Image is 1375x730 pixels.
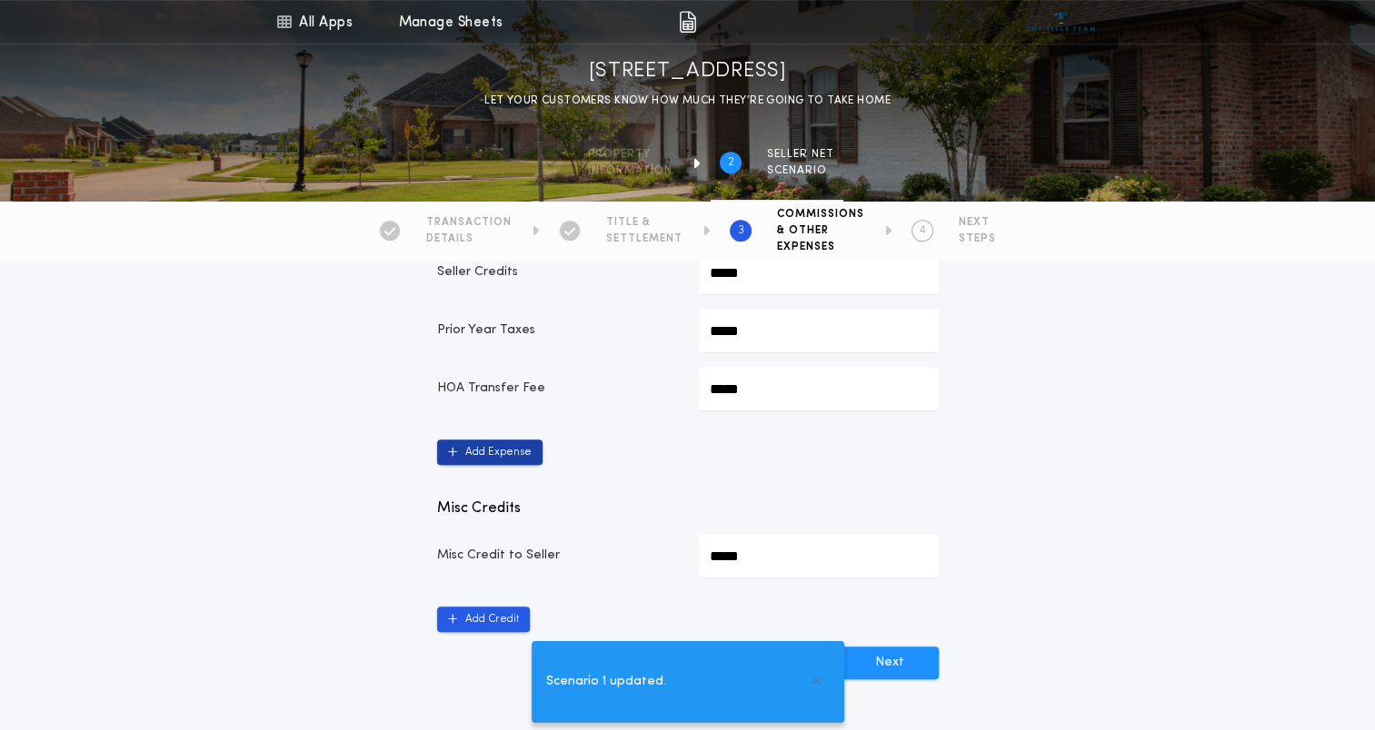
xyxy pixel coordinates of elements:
span: STEPS [959,232,996,246]
img: vs-icon [1027,13,1095,31]
span: information [588,163,673,178]
p: Misc Credits [437,498,939,519]
p: Misc Credit to Seller [437,547,677,565]
h2: 4 [920,223,926,238]
span: NEXT [959,215,996,230]
img: img [679,11,696,33]
span: DETAILS [426,232,512,246]
span: TITLE & [606,215,683,230]
span: Scenario 1 updated. [546,672,666,692]
button: Add Expense [437,439,543,465]
span: & OTHER [777,223,864,238]
p: HOA Transfer Fee [437,380,677,398]
span: SETTLEMENT [606,232,683,246]
h2: 3 [738,223,744,238]
p: LET YOUR CUSTOMERS KNOW HOW MUCH THEY’RE GOING TO TAKE HOME [484,92,891,110]
span: TRANSACTION [426,215,512,230]
span: EXPENSES [777,240,864,254]
button: Add Credit [437,607,530,632]
h2: 2 [728,155,734,170]
p: Prior Year Taxes [437,321,677,340]
span: SELLER NET [767,147,834,162]
h1: [STREET_ADDRESS] [589,57,787,86]
span: COMMISSIONS [777,207,864,222]
span: Property [588,147,673,162]
p: Seller Credits [437,263,677,281]
span: SCENARIO [767,163,834,178]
